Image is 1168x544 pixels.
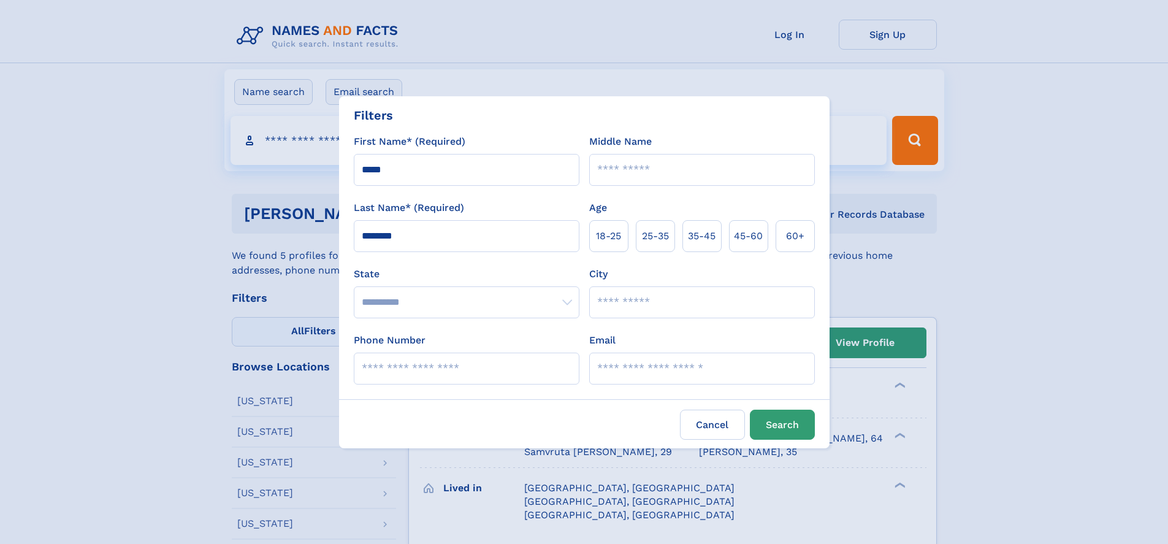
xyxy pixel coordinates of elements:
label: City [589,267,608,282]
span: 45‑60 [734,229,763,243]
button: Search [750,410,815,440]
span: 60+ [786,229,804,243]
label: Last Name* (Required) [354,201,464,215]
span: 18‑25 [596,229,621,243]
label: Age [589,201,607,215]
label: Cancel [680,410,745,440]
label: State [354,267,579,282]
label: Phone Number [354,333,426,348]
div: Filters [354,106,393,125]
span: 35‑45 [688,229,716,243]
label: First Name* (Required) [354,134,465,149]
label: Email [589,333,616,348]
span: 25‑35 [642,229,669,243]
label: Middle Name [589,134,652,149]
